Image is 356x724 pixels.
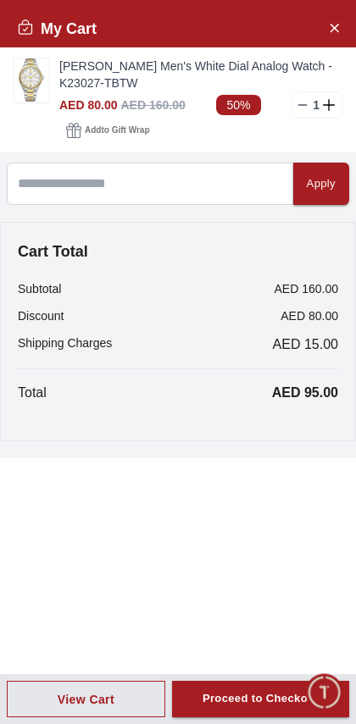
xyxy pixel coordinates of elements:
[272,383,338,403] p: AED 95.00
[58,691,114,708] div: View Cart
[216,95,260,115] span: 50%
[18,280,61,297] p: Subtotal
[307,174,336,194] div: Apply
[293,163,349,205] button: Apply
[14,58,48,102] img: ...
[59,58,342,91] a: [PERSON_NAME] Men's White Dial Analog Watch - K23027-TBTW
[320,14,348,41] button: Close Account
[59,98,117,112] span: AED 80.00
[17,17,97,41] h2: My Cart
[273,334,338,355] span: AED 15.00
[59,119,156,142] button: Addto Gift Wrap
[203,689,319,709] div: Proceed to Checkout
[275,280,339,297] p: AED 160.00
[18,383,47,403] p: Total
[85,122,149,139] span: Add to Gift Wrap
[281,307,338,324] p: AED 80.00
[7,681,165,717] button: View Cart
[172,681,349,717] button: Proceed to Checkout
[120,98,185,112] span: AED 160.00
[309,97,323,113] p: 1
[18,334,112,355] p: Shipping Charges
[18,307,64,324] p: Discount
[306,674,343,711] div: Chat Widget
[18,240,338,263] h4: Cart Total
